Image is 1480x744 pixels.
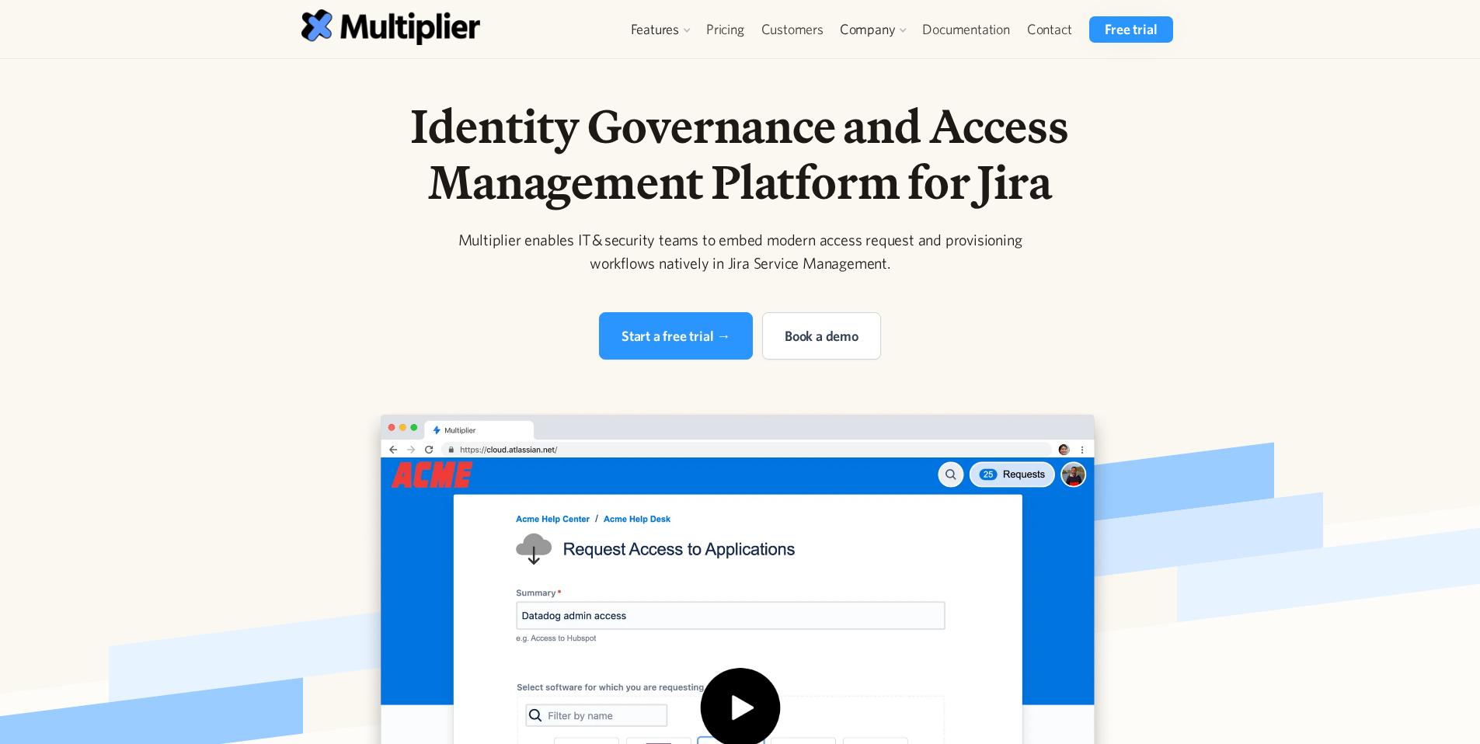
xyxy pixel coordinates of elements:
h1: Identity Governance and Access Management Platform for Jira [343,98,1138,210]
div: Book a demo [785,325,858,346]
a: Pricing [698,16,753,43]
a: Contact [1019,16,1081,43]
a: Customers [753,16,832,43]
a: Book a demo [762,312,881,360]
div: Multiplier enables IT & security teams to embed modern access request and provisioning workflows ... [442,228,1039,275]
a: Free trial [1089,16,1172,43]
div: Company [840,20,896,39]
div: Features [631,20,679,39]
div: Start a free trial → [622,325,730,346]
a: Start a free trial → [599,312,753,360]
a: Documentation [914,16,1018,43]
